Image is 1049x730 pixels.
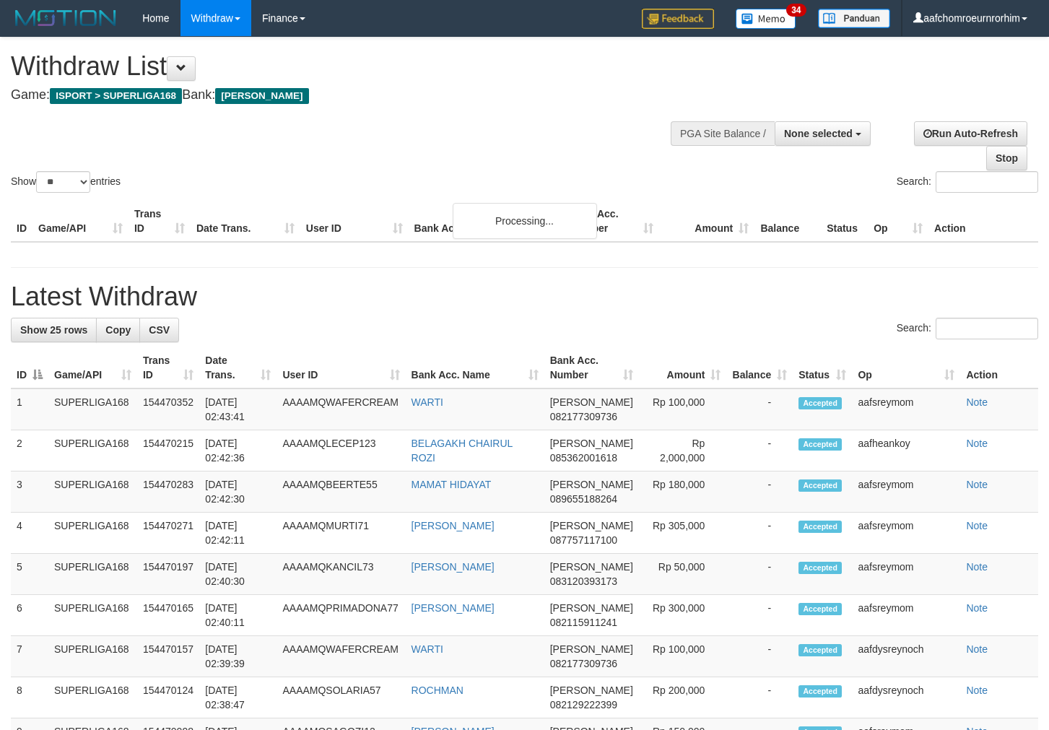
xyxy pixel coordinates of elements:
[936,171,1038,193] input: Search:
[726,472,793,513] td: -
[798,685,842,698] span: Accepted
[639,513,727,554] td: Rp 305,000
[277,430,405,472] td: AAAAMQLECEP123
[550,617,617,628] span: Copy 082115911241 to clipboard
[726,513,793,554] td: -
[11,88,685,103] h4: Game: Bank:
[137,554,199,595] td: 154470197
[852,554,960,595] td: aafsreymom
[137,677,199,718] td: 154470124
[550,396,633,408] span: [PERSON_NAME]
[897,171,1038,193] label: Search:
[412,520,495,531] a: [PERSON_NAME]
[966,479,988,490] a: Note
[966,561,988,573] a: Note
[11,430,48,472] td: 2
[550,534,617,546] span: Copy 087757117100 to clipboard
[639,347,727,388] th: Amount: activate to sort column ascending
[639,554,727,595] td: Rp 50,000
[726,554,793,595] td: -
[11,388,48,430] td: 1
[277,347,405,388] th: User ID: activate to sort column ascending
[550,520,633,531] span: [PERSON_NAME]
[671,121,775,146] div: PGA Site Balance /
[726,595,793,636] td: -
[726,347,793,388] th: Balance: activate to sort column ascending
[550,493,617,505] span: Copy 089655188264 to clipboard
[852,347,960,388] th: Op: activate to sort column ascending
[277,554,405,595] td: AAAAMQKANCIL73
[277,472,405,513] td: AAAAMQBEERTE55
[199,677,277,718] td: [DATE] 02:38:47
[11,7,121,29] img: MOTION_logo.png
[48,513,137,554] td: SUPERLIGA168
[137,472,199,513] td: 154470283
[966,438,988,449] a: Note
[199,595,277,636] td: [DATE] 02:40:11
[199,472,277,513] td: [DATE] 02:42:30
[199,636,277,677] td: [DATE] 02:39:39
[137,430,199,472] td: 154470215
[137,513,199,554] td: 154470271
[11,554,48,595] td: 5
[868,201,928,242] th: Op
[412,479,492,490] a: MAMAT HIDAYAT
[139,318,179,342] a: CSV
[412,561,495,573] a: [PERSON_NAME]
[852,430,960,472] td: aafheankoy
[550,658,617,669] span: Copy 082177309736 to clipboard
[137,347,199,388] th: Trans ID: activate to sort column ascending
[277,595,405,636] td: AAAAMQPRIMADONA77
[11,171,121,193] label: Show entries
[550,479,633,490] span: [PERSON_NAME]
[960,347,1038,388] th: Action
[986,146,1027,170] a: Stop
[191,201,300,242] th: Date Trans.
[11,595,48,636] td: 6
[914,121,1027,146] a: Run Auto-Refresh
[852,388,960,430] td: aafsreymom
[406,347,544,388] th: Bank Acc. Name: activate to sort column ascending
[544,347,639,388] th: Bank Acc. Number: activate to sort column ascending
[96,318,140,342] a: Copy
[966,643,988,655] a: Note
[642,9,714,29] img: Feedback.jpg
[550,438,633,449] span: [PERSON_NAME]
[798,521,842,533] span: Accepted
[412,602,495,614] a: [PERSON_NAME]
[11,282,1038,311] h1: Latest Withdraw
[11,318,97,342] a: Show 25 rows
[966,685,988,696] a: Note
[137,595,199,636] td: 154470165
[966,602,988,614] a: Note
[852,595,960,636] td: aafsreymom
[11,472,48,513] td: 3
[277,388,405,430] td: AAAAMQWAFERCREAM
[11,52,685,81] h1: Withdraw List
[11,201,32,242] th: ID
[550,575,617,587] span: Copy 083120393173 to clipboard
[412,643,443,655] a: WARTI
[936,318,1038,339] input: Search:
[852,677,960,718] td: aafdysreynoch
[199,430,277,472] td: [DATE] 02:42:36
[277,636,405,677] td: AAAAMQWAFERCREAM
[928,201,1038,242] th: Action
[32,201,129,242] th: Game/API
[11,347,48,388] th: ID: activate to sort column descending
[793,347,852,388] th: Status: activate to sort column ascending
[798,479,842,492] span: Accepted
[550,602,633,614] span: [PERSON_NAME]
[137,388,199,430] td: 154470352
[412,396,443,408] a: WARTI
[11,513,48,554] td: 4
[409,201,565,242] th: Bank Acc. Name
[50,88,182,104] span: ISPORT > SUPERLIGA168
[137,636,199,677] td: 154470157
[199,554,277,595] td: [DATE] 02:40:30
[798,562,842,574] span: Accepted
[300,201,409,242] th: User ID
[639,595,727,636] td: Rp 300,000
[736,9,796,29] img: Button%20Memo.svg
[215,88,308,104] span: [PERSON_NAME]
